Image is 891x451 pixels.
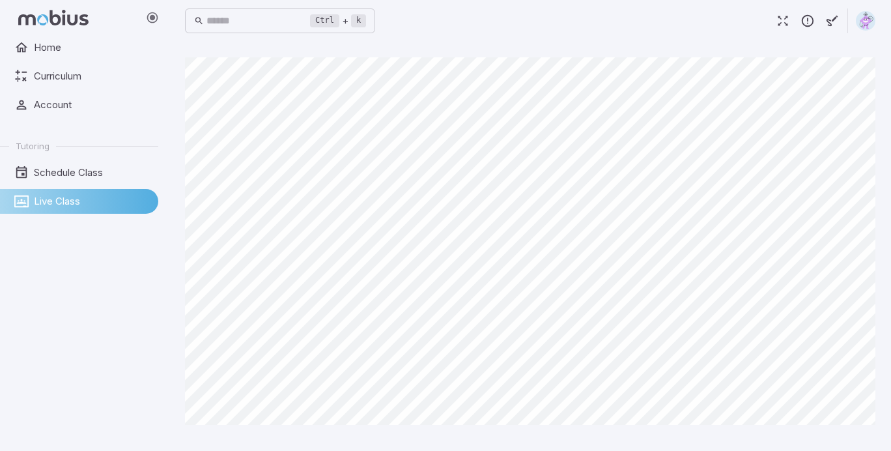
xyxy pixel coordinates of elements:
div: + [310,13,366,29]
span: Curriculum [34,69,149,83]
span: Schedule Class [34,166,149,180]
button: Report an Issue [795,8,820,33]
span: Home [34,40,149,55]
button: Start Drawing on Questions [820,8,845,33]
span: Live Class [34,194,149,209]
img: diamond.svg [856,11,875,31]
span: Tutoring [16,140,49,152]
kbd: Ctrl [310,14,339,27]
kbd: k [351,14,366,27]
span: Account [34,98,149,112]
button: Fullscreen Game [771,8,795,33]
